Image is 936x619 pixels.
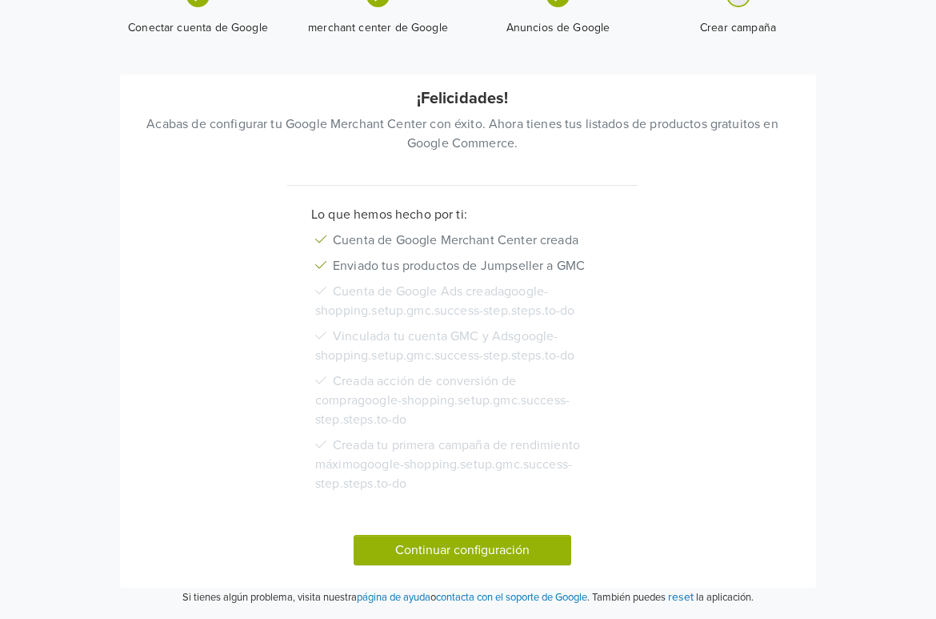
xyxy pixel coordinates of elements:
[182,590,590,606] p: Si tienes algún problema, visita nuestra o .
[136,89,789,108] h5: ¡Felicidades!
[299,227,614,253] li: Cuenta de Google Merchant Center creada
[668,588,694,606] button: reset
[354,535,571,565] button: Continuar configuración
[299,432,614,496] li: Creada tu primera campaña de rendimiento máximo google-shopping.setup.gmc.success-step.steps.to-do
[299,324,614,368] li: Vinculada tu cuenta GMC y Ads google-shopping.setup.gmc.success-step.steps.to-do
[299,253,614,279] li: Enviado tus productos de Jumpseller a GMC
[299,205,626,224] p: Lo que hemos hecho por ti:
[114,20,282,36] span: Conectar cuenta de Google
[299,368,614,432] li: Creada acción de conversión de compra google-shopping.setup.gmc.success-step.steps.to-do
[654,20,822,36] span: Crear campaña
[357,591,430,604] a: página de ayuda
[299,279,614,324] li: Cuenta de Google Ads creada google-shopping.setup.gmc.success-step.steps.to-do
[474,20,642,36] span: Anuncios de Google
[590,588,754,606] p: También puedes la aplicación.
[136,115,789,153] p: Acabas de configurar tu Google Merchant Center con éxito. Ahora tienes tus listados de productos ...
[294,20,462,36] span: merchant center de Google
[436,591,587,604] a: contacta con el soporte de Google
